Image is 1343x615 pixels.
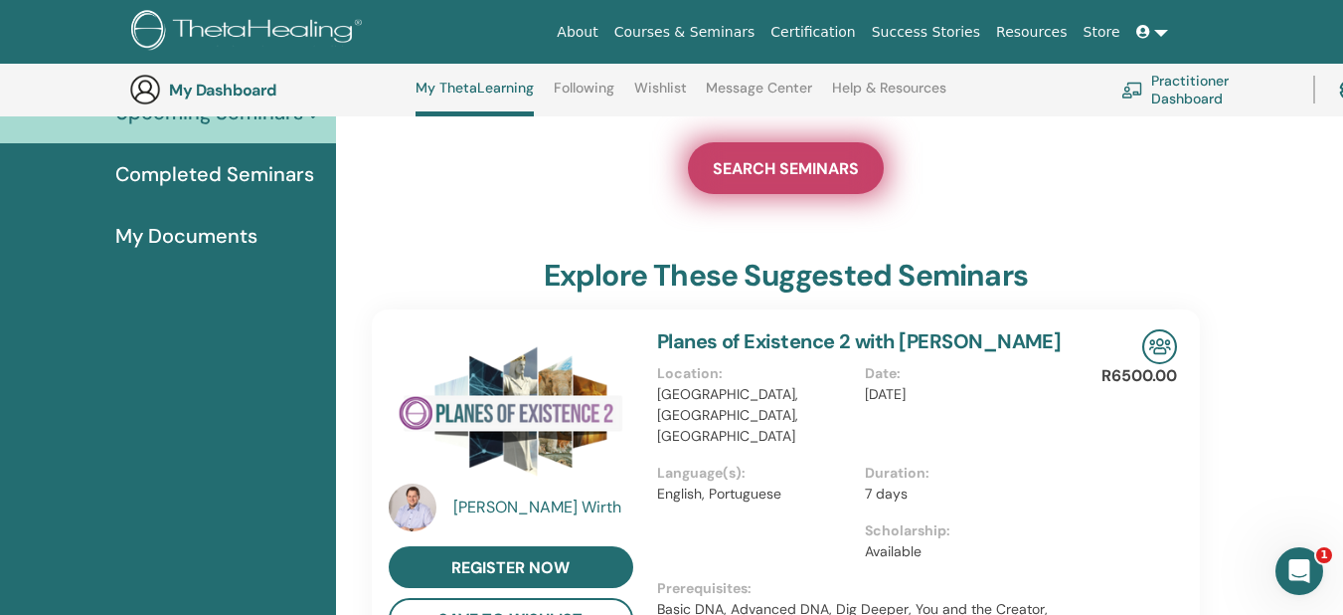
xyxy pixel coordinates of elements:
span: SEARCH SEMINARS [713,158,859,179]
a: Message Center [706,80,812,111]
iframe: Intercom live chat [1275,547,1323,595]
a: Resources [988,14,1076,51]
a: Success Stories [864,14,988,51]
p: 7 days [865,484,1062,505]
p: Prerequisites : [657,578,1074,599]
a: Store [1076,14,1128,51]
a: SEARCH SEMINARS [688,142,884,194]
img: default.jpg [389,484,436,531]
a: Courses & Seminars [606,14,763,51]
a: Certification [762,14,863,51]
h3: My Dashboard [169,81,368,100]
p: Language(s) : [657,463,854,484]
a: About [549,14,605,51]
a: Practitioner Dashboard [1121,68,1289,111]
a: register now [389,546,633,588]
img: logo.png [131,10,369,55]
img: Planes of Existence 2 [389,329,633,490]
span: My Documents [115,221,257,251]
a: Planes of Existence 2 with [PERSON_NAME] [657,328,1062,354]
a: Wishlist [634,80,687,111]
p: Duration : [865,463,1062,484]
p: Scholarship : [865,520,1062,541]
a: [PERSON_NAME] Wirth [453,496,637,519]
span: 1 [1316,547,1332,563]
p: R6500.00 [1101,364,1177,388]
p: [GEOGRAPHIC_DATA], [GEOGRAPHIC_DATA], [GEOGRAPHIC_DATA] [657,384,854,447]
a: My ThetaLearning [416,80,534,116]
p: Date : [865,363,1062,384]
h3: explore these suggested seminars [544,258,1028,294]
span: Completed Seminars [115,159,314,189]
p: Available [865,541,1062,562]
span: register now [451,557,570,578]
img: generic-user-icon.jpg [129,74,161,105]
p: [DATE] [865,384,1062,405]
a: Help & Resources [832,80,946,111]
a: Following [554,80,614,111]
p: English, Portuguese [657,484,854,505]
img: In-Person Seminar [1142,329,1177,364]
img: chalkboard-teacher.svg [1121,82,1143,98]
p: Location : [657,363,854,384]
